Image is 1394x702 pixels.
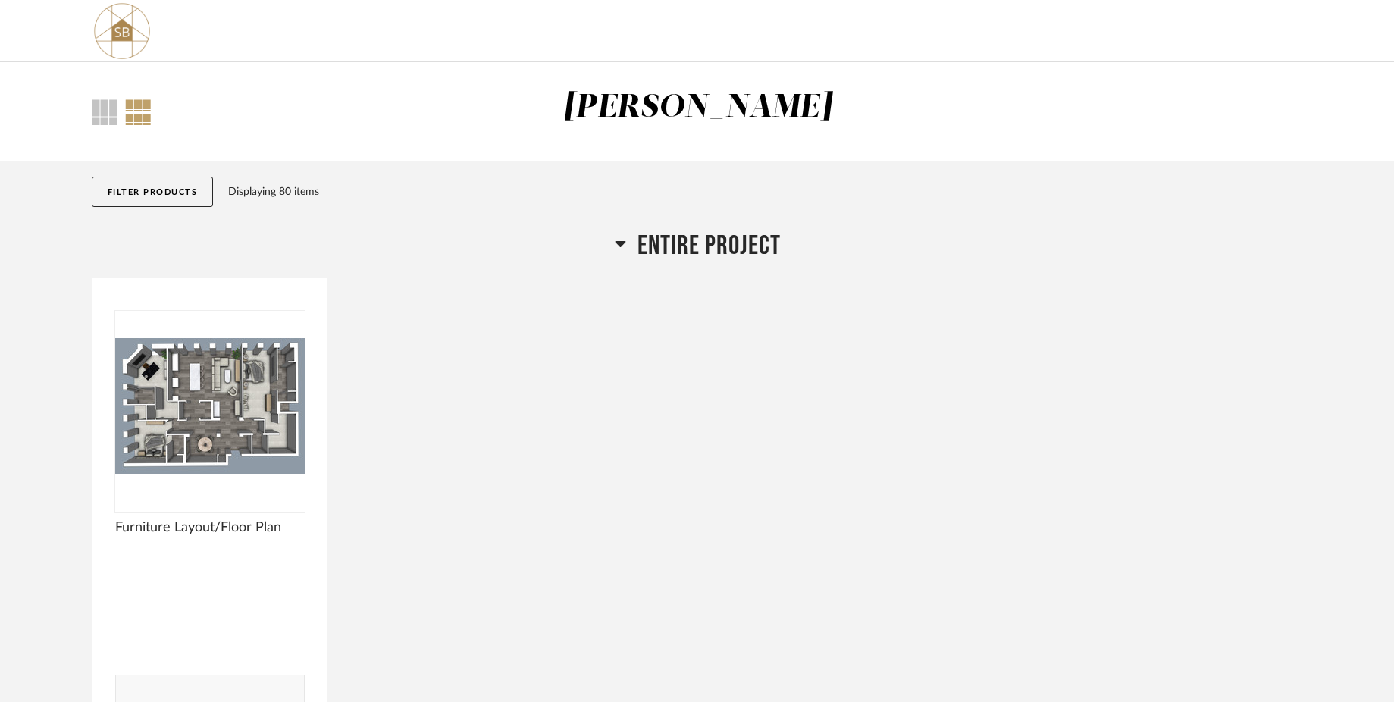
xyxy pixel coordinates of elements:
[228,183,1297,200] div: Displaying 80 items
[92,1,152,61] img: 02324877-c6fa-4261-b847-82fa1115e5a4.png
[92,177,214,207] button: Filter Products
[563,92,832,124] div: [PERSON_NAME]
[115,311,305,500] div: 0
[115,519,305,536] span: Furniture Layout/Floor Plan
[637,230,781,262] span: Entire Project
[115,311,305,500] img: undefined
